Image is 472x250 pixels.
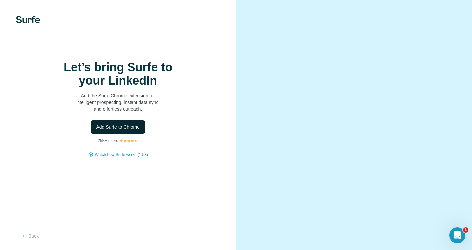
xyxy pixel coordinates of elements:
p: Add the Surfe Chrome extension for intelligent prospecting, instant data sync, and effortless out... [52,93,184,112]
p: 25K+ users [98,138,118,144]
h1: Let’s bring Surfe to your LinkedIn [52,61,184,87]
img: Surfe's logo [16,16,40,23]
button: Add Surfe to Chrome [91,120,145,134]
span: Add Surfe to Chrome [96,124,140,130]
iframe: Intercom live chat [449,227,465,243]
button: Back [16,230,43,242]
button: Watch how Surfe works (1:58) [95,152,148,157]
span: 1 [463,227,468,233]
img: Rating Stars [119,139,138,143]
